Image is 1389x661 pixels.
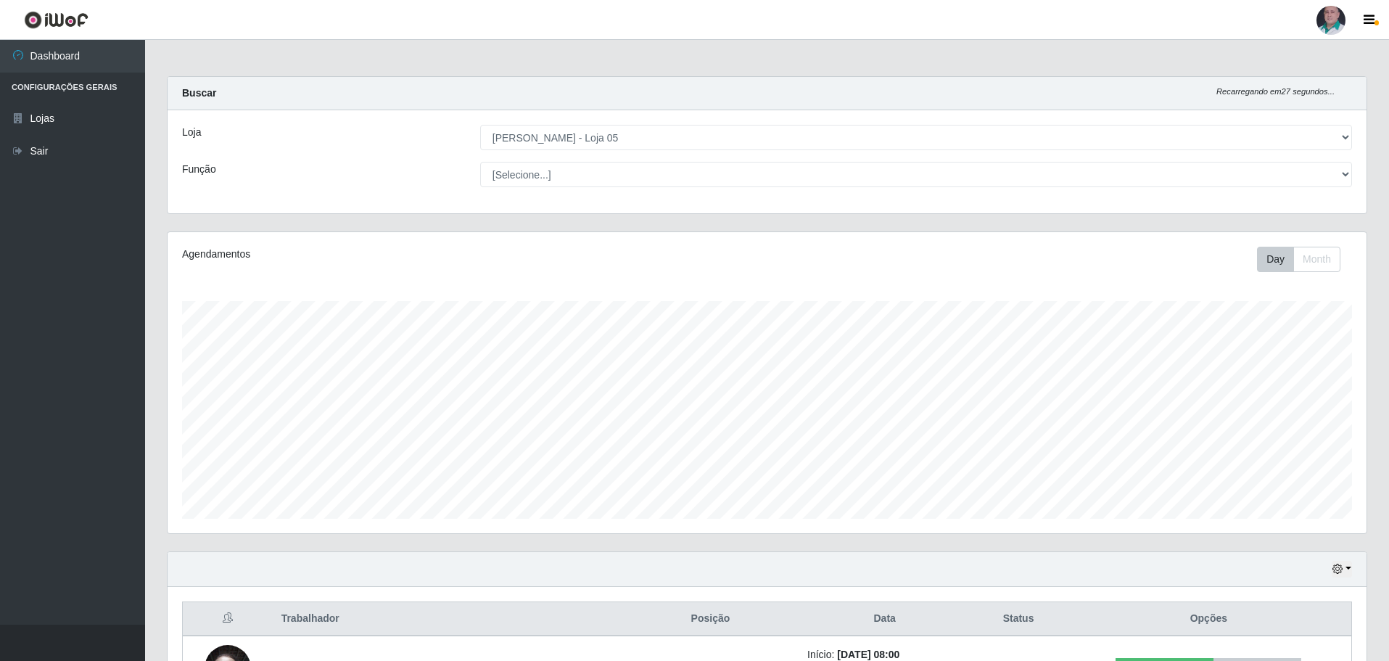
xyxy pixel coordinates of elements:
[273,602,622,636] th: Trabalhador
[1257,247,1352,272] div: Toolbar with button groups
[182,87,216,99] strong: Buscar
[1066,602,1352,636] th: Opções
[1293,247,1340,272] button: Month
[799,602,970,636] th: Data
[970,602,1066,636] th: Status
[182,247,657,262] div: Agendamentos
[837,649,899,660] time: [DATE] 08:00
[622,602,799,636] th: Posição
[182,162,216,177] label: Função
[1257,247,1294,272] button: Day
[24,11,88,29] img: CoreUI Logo
[182,125,201,140] label: Loja
[1216,87,1335,96] i: Recarregando em 27 segundos...
[1257,247,1340,272] div: First group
